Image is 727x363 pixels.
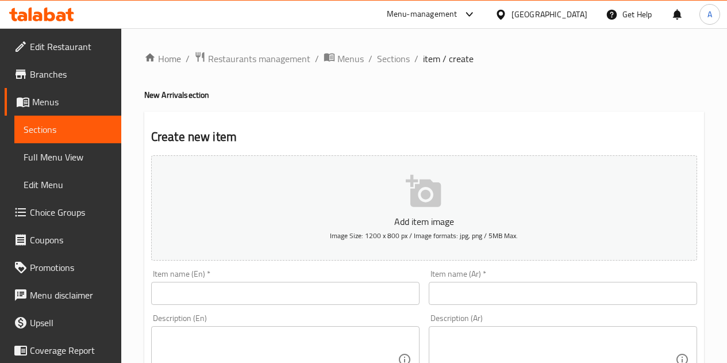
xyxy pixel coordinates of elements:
[24,178,112,192] span: Edit Menu
[368,52,372,66] li: /
[429,282,697,305] input: Enter name Ar
[30,288,112,302] span: Menu disclaimer
[151,155,697,261] button: Add item imageImage Size: 1200 x 800 px / Image formats: jpg, png / 5MB Max.
[30,343,112,357] span: Coverage Report
[423,52,474,66] span: item / create
[30,205,112,219] span: Choice Groups
[32,95,112,109] span: Menus
[194,51,310,66] a: Restaurants management
[707,8,712,21] span: A
[387,7,457,21] div: Menu-management
[14,143,121,171] a: Full Menu View
[144,89,704,101] h4: New Arrival section
[14,171,121,198] a: Edit Menu
[144,51,704,66] nav: breadcrumb
[330,229,518,242] span: Image Size: 1200 x 800 px / Image formats: jpg, png / 5MB Max.
[337,52,364,66] span: Menus
[24,123,112,136] span: Sections
[30,261,112,274] span: Promotions
[5,33,121,60] a: Edit Restaurant
[414,52,418,66] li: /
[151,282,420,305] input: Enter name En
[5,309,121,337] a: Upsell
[30,316,112,330] span: Upsell
[5,198,121,226] a: Choice Groups
[5,60,121,88] a: Branches
[24,150,112,164] span: Full Menu View
[5,254,121,281] a: Promotions
[324,51,364,66] a: Menus
[144,52,181,66] a: Home
[14,116,121,143] a: Sections
[315,52,319,66] li: /
[5,88,121,116] a: Menus
[30,233,112,247] span: Coupons
[511,8,587,21] div: [GEOGRAPHIC_DATA]
[186,52,190,66] li: /
[30,67,112,81] span: Branches
[5,226,121,254] a: Coupons
[30,40,112,54] span: Edit Restaurant
[151,128,697,146] h2: Create new item
[5,281,121,309] a: Menu disclaimer
[208,52,310,66] span: Restaurants management
[169,215,679,228] p: Add item image
[377,52,410,66] a: Sections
